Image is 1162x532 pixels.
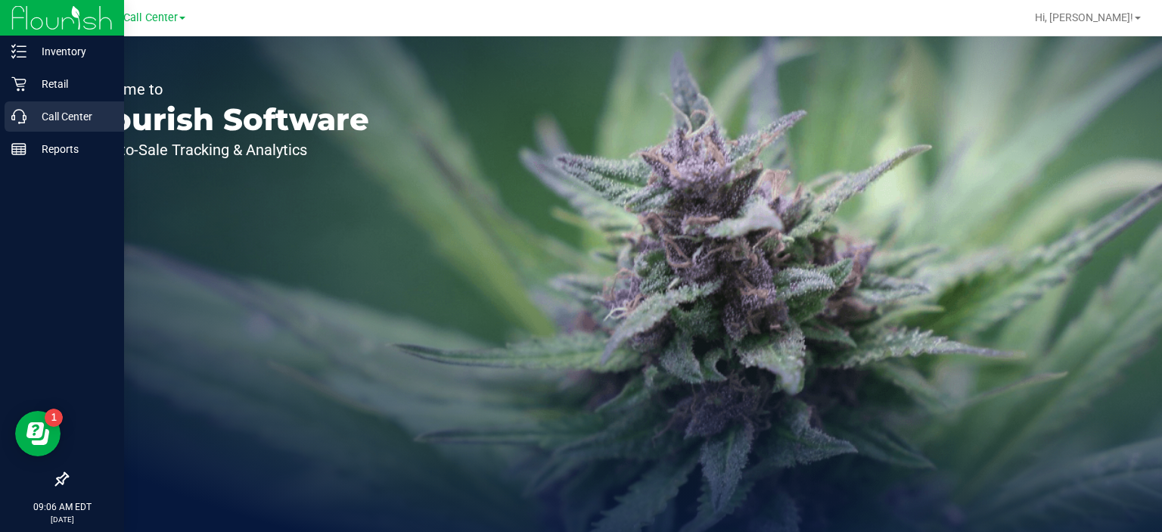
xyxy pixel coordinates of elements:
[11,142,26,157] inline-svg: Reports
[26,42,117,61] p: Inventory
[82,142,369,157] p: Seed-to-Sale Tracking & Analytics
[45,409,63,427] iframe: Resource center unread badge
[26,107,117,126] p: Call Center
[82,104,369,135] p: Flourish Software
[11,44,26,59] inline-svg: Inventory
[15,411,61,456] iframe: Resource center
[11,76,26,92] inline-svg: Retail
[11,109,26,124] inline-svg: Call Center
[26,75,117,93] p: Retail
[123,11,178,24] span: Call Center
[26,140,117,158] p: Reports
[7,500,117,514] p: 09:06 AM EDT
[82,82,369,97] p: Welcome to
[7,514,117,525] p: [DATE]
[1035,11,1133,23] span: Hi, [PERSON_NAME]!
